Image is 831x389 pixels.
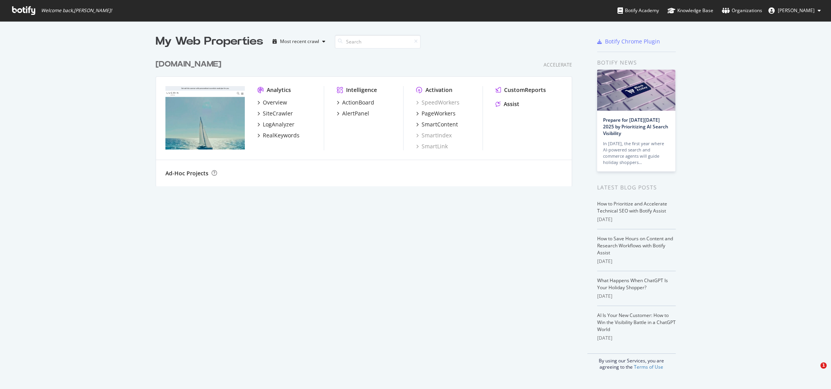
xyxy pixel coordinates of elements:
[41,7,112,14] span: Welcome back, [PERSON_NAME] !
[722,7,762,14] div: Organizations
[597,183,676,192] div: Latest Blog Posts
[165,169,208,177] div: Ad-Hoc Projects
[597,216,676,223] div: [DATE]
[422,121,458,128] div: SmartContent
[597,258,676,265] div: [DATE]
[416,131,452,139] a: SmartIndex
[257,110,293,117] a: SiteCrawler
[416,121,458,128] a: SmartContent
[269,35,328,48] button: Most recent crawl
[156,34,263,49] div: My Web Properties
[346,86,377,94] div: Intelligence
[597,293,676,300] div: [DATE]
[263,110,293,117] div: SiteCrawler
[605,38,660,45] div: Botify Chrome Plugin
[263,99,287,106] div: Overview
[335,35,421,49] input: Search
[617,7,659,14] div: Botify Academy
[342,99,374,106] div: ActionBoard
[495,100,519,108] a: Assist
[603,117,668,137] a: Prepare for [DATE][DATE] 2025 by Prioritizing AI Search Visibility
[603,140,669,166] div: In [DATE], the first year where AI-powered search and commerce agents will guide holiday shoppers…
[416,142,448,150] a: SmartLink
[263,121,294,128] div: LogAnalyzer
[156,49,578,186] div: grid
[342,110,369,117] div: AlertPanel
[337,110,369,117] a: AlertPanel
[267,86,291,94] div: Analytics
[263,131,300,139] div: RealKeywords
[597,58,676,67] div: Botify news
[280,39,319,44] div: Most recent crawl
[597,335,676,342] div: [DATE]
[257,131,300,139] a: RealKeywords
[597,200,667,214] a: How to Prioritize and Accelerate Technical SEO with Botify Assist
[156,59,224,70] a: [DOMAIN_NAME]
[425,86,452,94] div: Activation
[587,353,676,370] div: By using our Services, you are agreeing to the
[597,312,676,333] a: AI Is Your New Customer: How to Win the Visibility Battle in a ChatGPT World
[337,99,374,106] a: ActionBoard
[778,7,815,14] span: Alexandre Di Mascio
[668,7,713,14] div: Knowledge Base
[416,99,459,106] a: SpeedWorkers
[597,277,668,291] a: What Happens When ChatGPT Is Your Holiday Shopper?
[597,70,675,111] img: Prepare for Black Friday 2025 by Prioritizing AI Search Visibility
[257,121,294,128] a: LogAnalyzer
[504,86,546,94] div: CustomReports
[820,362,827,369] span: 1
[495,86,546,94] a: CustomReports
[597,38,660,45] a: Botify Chrome Plugin
[804,362,823,381] iframe: Intercom live chat
[257,99,287,106] a: Overview
[165,86,245,149] img: lucrin.com
[504,100,519,108] div: Assist
[416,110,456,117] a: PageWorkers
[422,110,456,117] div: PageWorkers
[156,59,221,70] div: [DOMAIN_NAME]
[634,364,663,370] a: Terms of Use
[762,4,827,17] button: [PERSON_NAME]
[597,235,673,256] a: How to Save Hours on Content and Research Workflows with Botify Assist
[544,61,572,68] div: Accelerate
